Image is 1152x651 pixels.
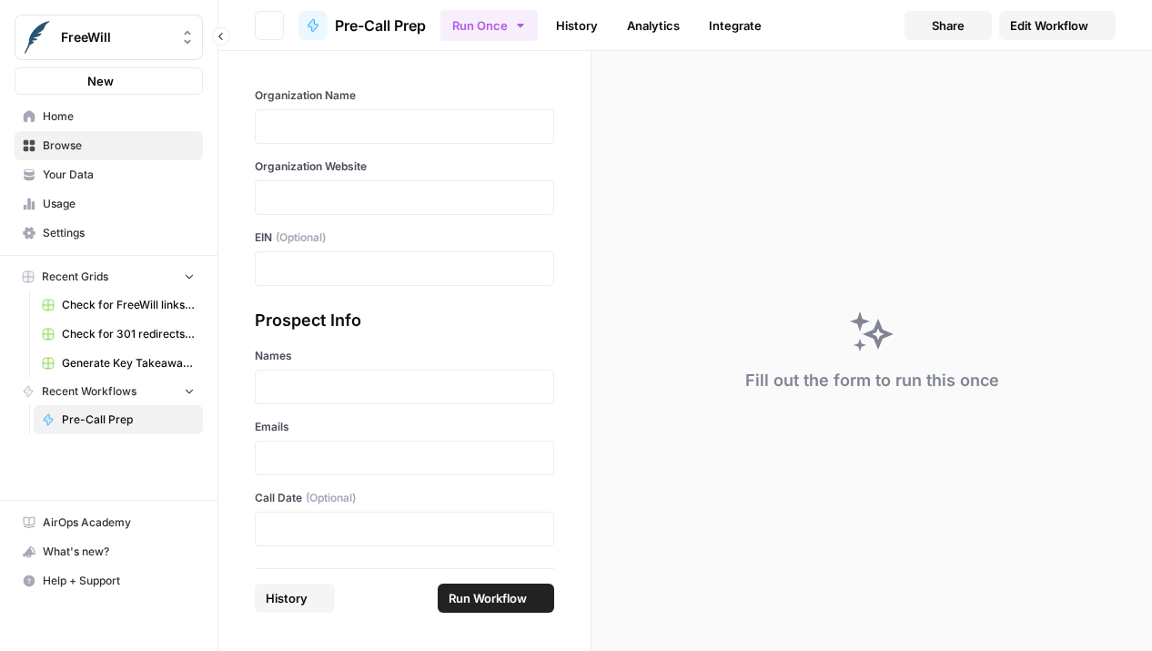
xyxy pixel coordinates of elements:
label: Organization Website [255,158,554,175]
label: Emails [255,419,554,435]
span: Your Data [43,167,195,183]
a: Pre-Call Prep [34,405,203,434]
a: Check for FreeWill links on partner's external website [34,290,203,320]
span: (Optional) [276,229,326,246]
span: Check for FreeWill links on partner's external website [62,297,195,313]
span: Pre-Call Prep [62,412,195,428]
a: Generate Key Takeaways from Webinar Transcripts [34,349,203,378]
button: Recent Grids [15,263,203,290]
span: Share [932,16,965,35]
button: Run Once [440,10,538,41]
button: History [255,584,335,613]
span: Run Workflow [449,589,527,607]
a: Browse [15,131,203,160]
a: Integrate [698,11,773,40]
a: History [545,11,609,40]
button: Run Workflow [438,584,554,613]
button: New [15,67,203,95]
span: Recent Grids [42,269,108,285]
a: AirOps Academy [15,508,203,537]
button: Help + Support [15,566,203,595]
span: AirOps Academy [43,514,195,531]
img: FreeWill Logo [21,21,54,54]
span: Recent Workflows [42,383,136,400]
span: Check for 301 redirects on page Grid [62,326,195,342]
button: What's new? [15,537,203,566]
a: Your Data [15,160,203,189]
a: Settings [15,219,203,248]
a: Check for 301 redirects on page Grid [34,320,203,349]
span: Usage [43,196,195,212]
button: Recent Workflows [15,378,203,405]
label: Names [255,348,554,364]
span: History [266,589,308,607]
div: What's new? [15,538,202,565]
label: EIN [255,229,554,246]
div: Prospect Info [255,308,554,333]
span: FreeWill [61,28,171,46]
span: Browse [43,137,195,154]
span: Home [43,108,195,125]
button: Workspace: FreeWill [15,15,203,60]
button: Share [904,11,992,40]
a: Analytics [616,11,691,40]
span: Settings [43,225,195,241]
a: Pre-Call Prep [298,11,426,40]
span: Pre-Call Prep [335,15,426,36]
span: Help + Support [43,573,195,589]
span: New [87,72,114,90]
div: Fill out the form to run this once [745,368,999,393]
span: Generate Key Takeaways from Webinar Transcripts [62,355,195,371]
a: Usage [15,189,203,219]
span: Edit Workflow [1010,16,1088,35]
label: Call Date [255,490,554,506]
label: Organization Name [255,87,554,104]
a: Edit Workflow [999,11,1116,40]
span: (Optional) [306,490,356,506]
a: Home [15,102,203,131]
